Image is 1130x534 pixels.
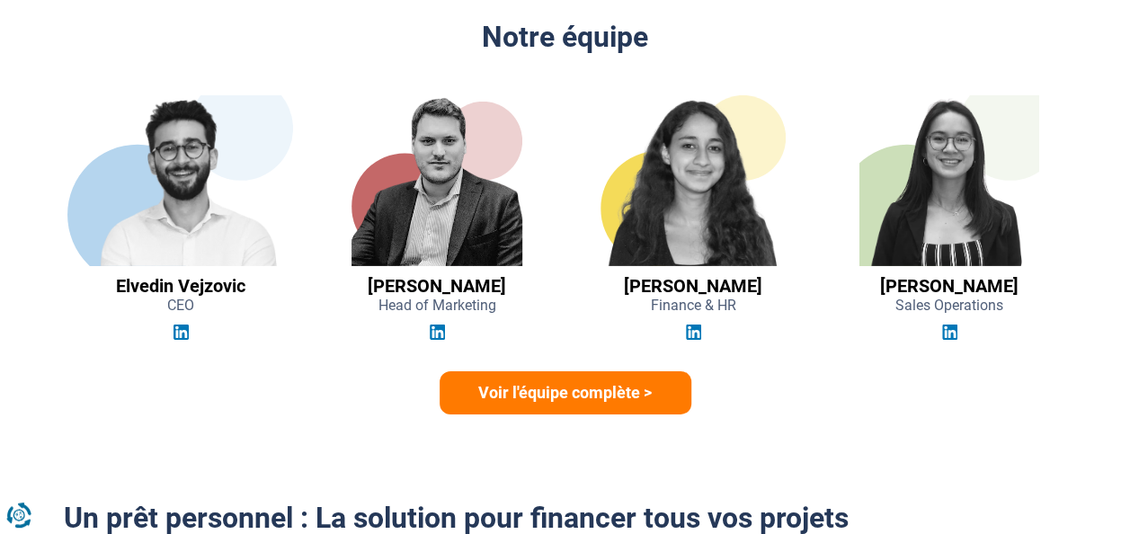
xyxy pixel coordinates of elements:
img: Linkedin Elvedin Vejzovic [174,325,189,340]
span: Head of Marketing [378,297,496,314]
h3: Elvedin Vejzovic [116,275,245,297]
img: Linkedin Guillaume Georges [430,325,445,340]
img: Audrey De Tremerie [859,95,1039,266]
img: Linkedin Jihane El Khyari [686,325,701,340]
span: Finance & HR [651,297,736,314]
span: Sales Operations [895,297,1003,314]
a: Voir l'équipe complète > [440,371,691,414]
span: CEO [167,297,194,314]
img: Linkedin Audrey De Tremerie [942,325,957,340]
img: Jihane El Khyari [580,95,807,266]
img: Guillaume Georges [351,95,522,266]
h2: Notre équipe [64,20,1067,54]
h3: [PERSON_NAME] [368,275,506,297]
h3: [PERSON_NAME] [624,275,762,297]
h3: [PERSON_NAME] [880,275,1019,297]
img: Elvedin Vejzovic [66,95,296,266]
